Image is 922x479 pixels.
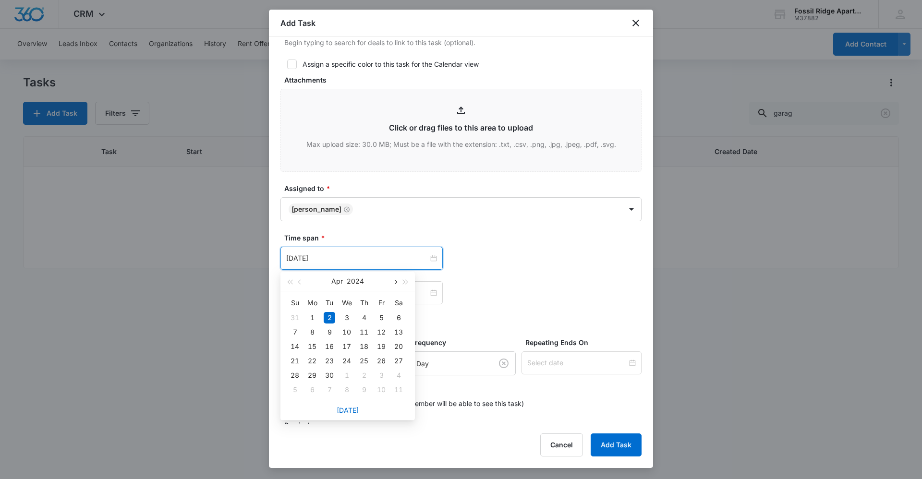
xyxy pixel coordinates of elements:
div: 6 [393,312,404,323]
td: 2024-04-19 [373,339,390,354]
div: 21 [289,355,301,367]
div: 4 [393,370,404,381]
td: 2024-04-12 [373,325,390,339]
a: [DATE] [337,406,359,414]
button: close [630,17,642,29]
button: Add Task [591,433,642,456]
div: 15 [306,341,318,352]
td: 2024-04-25 [355,354,373,368]
td: 2024-04-18 [355,339,373,354]
td: 2024-04-13 [390,325,407,339]
div: 9 [358,384,370,395]
td: 2024-05-09 [355,383,373,397]
td: 2024-04-28 [286,368,303,383]
p: Begin typing to search for deals to link to this task (optional). [284,37,642,48]
td: 2024-04-04 [355,311,373,325]
div: [PERSON_NAME] [291,206,341,213]
td: 2024-05-02 [355,368,373,383]
div: 14 [289,341,301,352]
div: 2 [358,370,370,381]
td: 2024-04-07 [286,325,303,339]
div: 29 [306,370,318,381]
td: 2024-04-09 [321,325,338,339]
div: 1 [306,312,318,323]
div: 7 [289,326,301,338]
div: Assign a specific color to this task for the Calendar view [303,59,479,69]
th: Tu [321,295,338,311]
td: 2024-04-23 [321,354,338,368]
div: 31 [289,312,301,323]
input: Apr 2, 2024 [286,253,428,263]
label: Time span [284,233,645,243]
div: 17 [341,341,352,352]
td: 2024-04-22 [303,354,321,368]
td: 2024-04-01 [303,311,321,325]
div: Remove Colton Loe [341,206,350,213]
div: 23 [324,355,335,367]
div: 10 [376,384,387,395]
button: Clear [496,356,511,371]
div: 11 [358,326,370,338]
td: 2024-04-11 [355,325,373,339]
div: 24 [341,355,352,367]
td: 2024-04-14 [286,339,303,354]
td: 2024-04-17 [338,339,355,354]
div: 3 [341,312,352,323]
button: Cancel [540,433,583,456]
td: 2024-05-01 [338,368,355,383]
div: 3 [376,370,387,381]
div: 16 [324,341,335,352]
div: 8 [306,326,318,338]
td: 2024-03-31 [286,311,303,325]
td: 2024-05-04 [390,368,407,383]
td: 2024-04-26 [373,354,390,368]
td: 2024-04-10 [338,325,355,339]
button: 2024 [347,272,364,291]
th: Th [355,295,373,311]
td: 2024-05-05 [286,383,303,397]
div: 13 [393,326,404,338]
td: 2024-04-03 [338,311,355,325]
td: 2024-04-29 [303,368,321,383]
td: 2024-04-30 [321,368,338,383]
td: 2024-04-24 [338,354,355,368]
td: 2024-04-02 [321,311,338,325]
td: 2024-04-27 [390,354,407,368]
div: 7 [324,384,335,395]
div: 4 [358,312,370,323]
th: Su [286,295,303,311]
th: We [338,295,355,311]
td: 2024-04-15 [303,339,321,354]
label: Assigned to [284,183,645,193]
input: Select date [527,358,627,368]
div: 11 [393,384,404,395]
div: 5 [376,312,387,323]
div: 22 [306,355,318,367]
div: 27 [393,355,404,367]
div: 1 [341,370,352,381]
div: 12 [376,326,387,338]
td: 2024-04-06 [390,311,407,325]
div: 2 [324,312,335,323]
label: Frequency [411,337,520,347]
td: 2024-05-11 [390,383,407,397]
h1: Add Task [280,17,315,29]
div: 10 [341,326,352,338]
td: 2024-05-08 [338,383,355,397]
div: 9 [324,326,335,338]
div: 8 [341,384,352,395]
td: 2024-05-03 [373,368,390,383]
div: 30 [324,370,335,381]
div: 18 [358,341,370,352]
td: 2024-04-05 [373,311,390,325]
th: Fr [373,295,390,311]
td: 2024-04-16 [321,339,338,354]
div: 28 [289,370,301,381]
label: Attachments [284,75,645,85]
td: 2024-05-07 [321,383,338,397]
td: 2024-04-20 [390,339,407,354]
td: 2024-04-08 [303,325,321,339]
div: 6 [306,384,318,395]
div: 5 [289,384,301,395]
div: 20 [393,341,404,352]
